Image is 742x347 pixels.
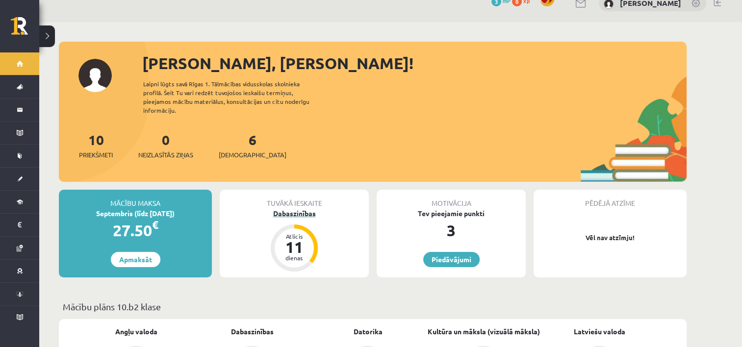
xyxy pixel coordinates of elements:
div: 3 [377,219,526,242]
a: 0Neizlasītās ziņas [138,131,193,160]
span: Neizlasītās ziņas [138,150,193,160]
a: Rīgas 1. Tālmācības vidusskola [11,17,39,42]
p: Mācību plāns 10.b2 klase [63,300,683,313]
div: Motivācija [377,190,526,208]
span: Priekšmeti [79,150,113,160]
div: Mācību maksa [59,190,212,208]
a: Datorika [354,326,383,337]
a: 10Priekšmeti [79,131,113,160]
div: Septembris (līdz [DATE]) [59,208,212,219]
div: Laipni lūgts savā Rīgas 1. Tālmācības vidusskolas skolnieka profilā. Šeit Tu vari redzēt tuvojošo... [143,79,327,115]
a: Angļu valoda [115,326,157,337]
a: Apmaksāt [111,252,160,267]
div: Pēdējā atzīme [534,190,687,208]
div: 11 [280,239,309,255]
a: Dabaszinības Atlicis 11 dienas [220,208,369,273]
a: Kultūra un māksla (vizuālā māksla) [428,326,540,337]
span: [DEMOGRAPHIC_DATA] [219,150,286,160]
a: Latviešu valoda [574,326,625,337]
a: Piedāvājumi [423,252,480,267]
div: Atlicis [280,233,309,239]
div: 27.50 [59,219,212,242]
div: [PERSON_NAME], [PERSON_NAME]! [142,51,687,75]
p: Vēl nav atzīmju! [538,233,682,243]
a: 6[DEMOGRAPHIC_DATA] [219,131,286,160]
div: dienas [280,255,309,261]
span: € [152,218,158,232]
div: Dabaszinības [220,208,369,219]
div: Tuvākā ieskaite [220,190,369,208]
div: Tev pieejamie punkti [377,208,526,219]
a: Dabaszinības [231,326,274,337]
